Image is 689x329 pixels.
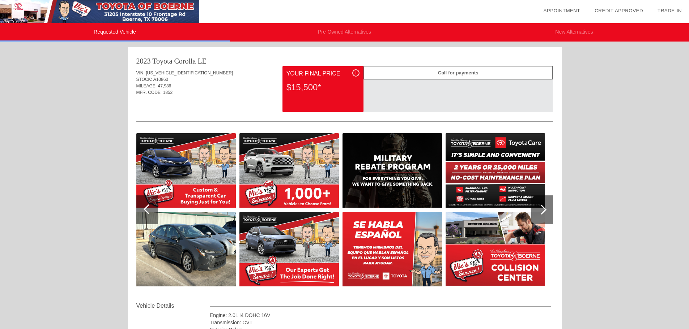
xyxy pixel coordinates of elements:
[230,23,459,42] li: Pre-Owned Alternatives
[136,133,236,208] img: image.aspx
[239,133,339,208] img: image.aspx
[136,77,152,82] span: STOCK:
[136,212,236,286] img: image.aspx
[363,66,553,79] div: Call for payments
[146,70,233,75] span: [US_VEHICLE_IDENTIFICATION_NUMBER]
[595,8,643,13] a: Credit Approved
[136,70,145,75] span: VIN:
[163,90,173,95] span: 1852
[239,212,339,286] img: image.aspx
[356,70,357,75] span: i
[136,302,210,310] div: Vehicle Details
[543,8,580,13] a: Appointment
[343,133,442,208] img: image.aspx
[286,69,360,78] div: Your Final Price
[446,212,545,286] img: image.aspx
[197,56,206,66] div: LE
[136,90,162,95] span: MFR. CODE:
[136,100,553,112] div: Quoted on [DATE] 10:26:19 PM
[158,83,171,88] span: 47,986
[459,23,689,42] li: New Alternatives
[446,133,545,208] img: image.aspx
[210,312,552,319] div: Engine: 2.0L I4 DOHC 16V
[343,212,442,286] img: image.aspx
[136,56,196,66] div: 2023 Toyota Corolla
[210,319,552,326] div: Transmission: CVT
[153,77,168,82] span: A10860
[658,8,682,13] a: Trade-In
[136,83,157,88] span: MILEAGE:
[286,78,360,97] div: $15,500*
